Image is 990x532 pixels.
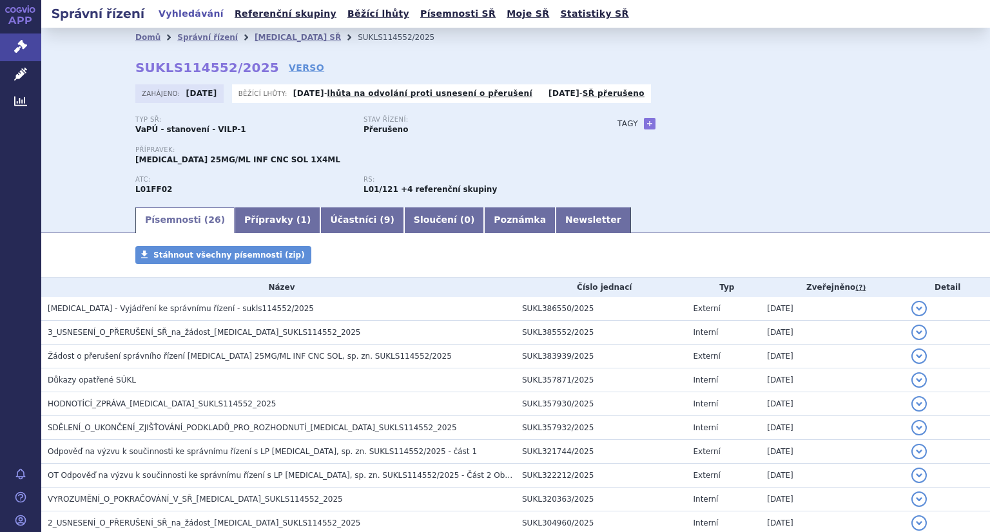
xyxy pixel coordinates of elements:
span: Interní [694,399,719,408]
a: Přípravky (1) [235,207,320,233]
th: Detail [905,278,990,297]
span: 0 [464,214,471,225]
strong: VaPÚ - stanovení - VILP-1 [135,125,246,134]
td: [DATE] [761,392,905,416]
strong: [DATE] [548,89,579,98]
strong: PEMBROLIZUMAB [135,185,172,194]
a: + [644,118,655,129]
p: - [293,88,532,99]
td: [DATE] [761,440,905,464]
a: Referenční skupiny [231,5,340,23]
strong: +4 referenční skupiny [401,185,497,194]
button: detail [911,348,927,364]
button: detail [911,515,927,531]
strong: [DATE] [186,89,217,98]
button: detail [911,325,927,340]
td: SUKL386550/2025 [516,297,687,321]
td: [DATE] [761,488,905,511]
button: detail [911,444,927,459]
abbr: (?) [855,283,866,292]
p: Přípravek: [135,146,592,154]
a: Písemnosti SŘ [416,5,500,23]
strong: pembrolizumab [364,185,398,194]
td: SUKL321744/2025 [516,440,687,464]
span: Externí [694,352,721,361]
td: SUKL385552/2025 [516,321,687,345]
span: 26 [208,214,220,225]
span: Interní [694,495,719,504]
span: Zahájeno: [142,88,182,99]
p: RS: [364,176,579,184]
td: SUKL357932/2025 [516,416,687,440]
span: Externí [694,304,721,313]
a: Newsletter [556,207,631,233]
td: [DATE] [761,321,905,345]
span: 3_USNESENÍ_O_PŘERUŠENÍ_SŘ_na_žádost_KEYTRUDA_SUKLS114552_2025 [48,328,360,337]
h2: Správní řízení [41,5,155,23]
li: SUKLS114552/2025 [358,28,451,47]
td: [DATE] [761,368,905,392]
span: Běžící lhůty: [238,88,290,99]
button: detail [911,301,927,316]
p: Stav řízení: [364,116,579,124]
span: Důkazy opatřené SÚKL [48,375,136,385]
button: detail [911,420,927,435]
th: Zveřejněno [761,278,905,297]
span: Externí [694,447,721,456]
a: [MEDICAL_DATA] SŘ [255,33,341,42]
strong: [DATE] [293,89,324,98]
span: Externí [694,471,721,480]
span: Interní [694,518,719,527]
p: ATC: [135,176,351,184]
a: Statistiky SŘ [556,5,632,23]
p: - [548,88,645,99]
a: Písemnosti (26) [135,207,235,233]
span: Interní [694,375,719,385]
td: SUKL357930/2025 [516,392,687,416]
span: Interní [694,328,719,337]
th: Typ [687,278,761,297]
td: SUKL383939/2025 [516,345,687,368]
span: SDĚLENÍ_O_UKONČENÍ_ZJIŠŤOVÁNÍ_PODKLADŮ_PRO_ROZHODNUTÍ_KEYTRUDA_SUKLS114552_2025 [48,423,457,432]
button: detail [911,372,927,388]
th: Číslo jednací [516,278,687,297]
td: SUKL320363/2025 [516,488,687,511]
span: [MEDICAL_DATA] 25MG/ML INF CNC SOL 1X4ML [135,155,340,164]
span: OT Odpověď na výzvu k součinnosti ke správnímu řízení s LP Keytruda, sp. zn. SUKLS114552/2025 - Č... [48,471,569,480]
td: [DATE] [761,297,905,321]
td: [DATE] [761,464,905,488]
span: Stáhnout všechny písemnosti (zip) [153,251,305,260]
a: lhůta na odvolání proti usnesení o přerušení [327,89,532,98]
th: Název [41,278,516,297]
a: Moje SŘ [503,5,553,23]
a: Běžící lhůty [344,5,413,23]
button: detail [911,468,927,483]
a: Domů [135,33,160,42]
p: Typ SŘ: [135,116,351,124]
a: Účastníci (9) [320,207,403,233]
h3: Tagy [617,116,638,131]
span: 1 [300,214,307,225]
td: [DATE] [761,345,905,368]
span: VYROZUMĚNÍ_O_POKRAČOVÁNÍ_V_SŘ_KEYTRUDA_SUKLS114552_2025 [48,495,343,504]
a: Stáhnout všechny písemnosti (zip) [135,246,311,264]
a: Sloučení (0) [404,207,484,233]
span: KEYTRUDA - Vyjádření ke správnímu řízení - sukls114552/2025 [48,304,314,313]
button: detail [911,396,927,412]
td: SUKL357871/2025 [516,368,687,392]
a: Správní řízení [177,33,238,42]
span: Odpověď na výzvu k součinnosti ke správnímu řízení s LP Keytruda, sp. zn. SUKLS114552/2025 - část 1 [48,447,477,456]
span: HODNOTÍCÍ_ZPRÁVA_KEYTRUDA_SUKLS114552_2025 [48,399,277,408]
td: SUKL322212/2025 [516,464,687,488]
span: Žádost o přerušení správního řízení Keytruda 25MG/ML INF CNC SOL, sp. zn. SUKLS114552/2025 [48,352,452,361]
td: [DATE] [761,416,905,440]
span: Interní [694,423,719,432]
a: Vyhledávání [155,5,228,23]
a: Poznámka [484,207,556,233]
strong: SUKLS114552/2025 [135,60,279,75]
strong: Přerušeno [364,125,408,134]
span: 9 [384,214,391,225]
a: VERSO [289,61,324,74]
a: SŘ přerušeno [583,89,645,98]
button: detail [911,491,927,507]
